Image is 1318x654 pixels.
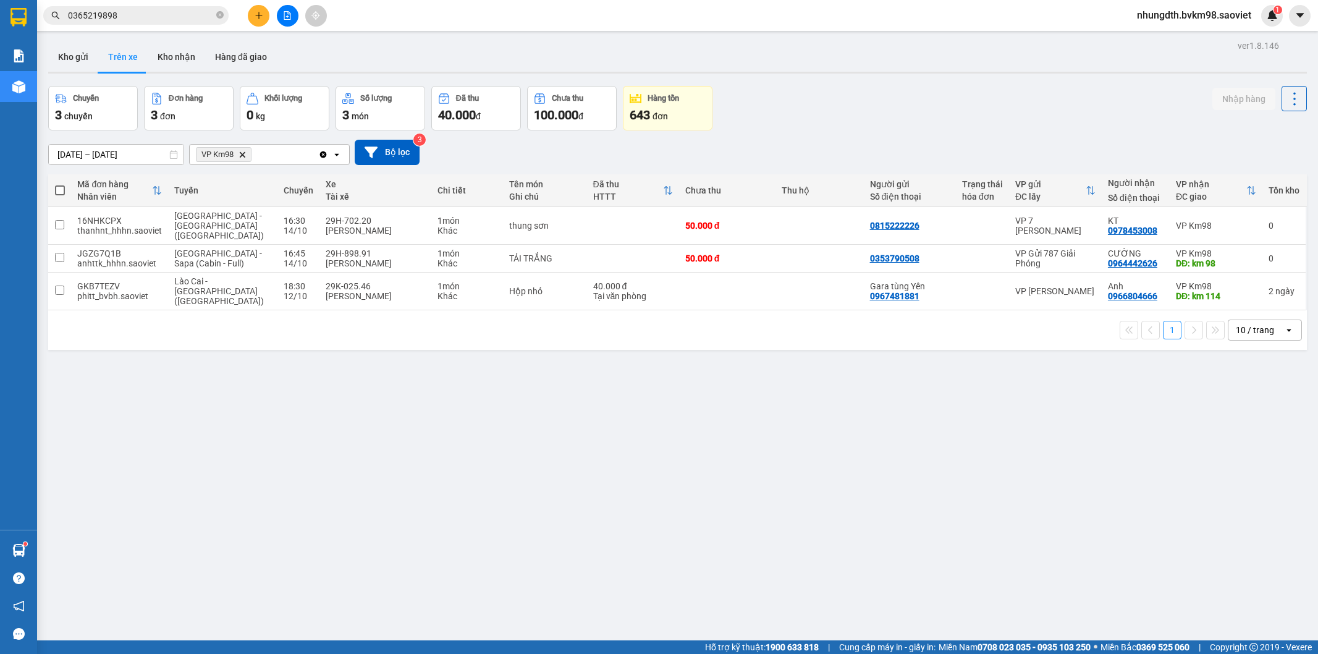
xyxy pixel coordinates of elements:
div: 0815222226 [870,221,919,231]
div: phitt_bvbh.saoviet [77,291,162,301]
span: 3 [151,108,158,122]
button: file-add [277,5,298,27]
div: Người gửi [870,179,950,189]
button: Đã thu40.000đ [431,86,521,130]
div: hóa đơn [962,192,1003,202]
div: 2 [1269,286,1299,296]
div: Chuyến [73,94,99,103]
div: Số lượng [360,94,392,103]
input: Tìm tên, số ĐT hoặc mã đơn [68,9,214,22]
svg: Delete [239,151,246,158]
span: 0 [247,108,253,122]
div: 0 [1269,221,1299,231]
div: Chi tiết [437,185,497,195]
div: HTTT [593,192,663,202]
img: solution-icon [12,49,25,62]
div: Hộp nhỏ [509,286,580,296]
div: VP [PERSON_NAME] [1015,286,1096,296]
div: 1 món [437,248,497,258]
div: 0964442626 [1108,258,1157,268]
div: TẢI TRẮNG [509,253,580,263]
span: question-circle [13,572,25,584]
div: ver 1.8.146 [1238,39,1279,53]
div: Số điện thoại [1108,193,1164,203]
div: 16:30 [284,216,313,226]
button: aim [305,5,327,27]
div: 0966804666 [1108,291,1157,301]
th: Toggle SortBy [1170,174,1262,207]
button: Chưa thu100.000đ [527,86,617,130]
span: VP Km98 [201,150,234,159]
span: Lào Cai - [GEOGRAPHIC_DATA] ([GEOGRAPHIC_DATA]) [174,276,264,306]
div: Đã thu [593,179,663,189]
div: 0353790508 [870,253,919,263]
div: Tuyến [174,185,271,195]
span: caret-down [1295,10,1306,21]
span: 100.000 [534,108,578,122]
div: Tên món [509,179,580,189]
div: 14/10 [284,226,313,236]
div: 29H-702.20 [326,216,425,226]
sup: 3 [413,134,426,146]
div: Đơn hàng [169,94,203,103]
div: VP Km98 [1176,248,1256,258]
div: Tồn kho [1269,185,1299,195]
button: Chuyến3chuyến [48,86,138,130]
svg: open [332,150,342,159]
svg: open [1284,325,1294,335]
div: VP Km98 [1176,281,1256,291]
input: Select a date range. [49,145,184,164]
div: Khác [437,258,497,268]
span: chuyến [64,111,93,121]
span: ⚪️ [1094,645,1097,650]
div: Anh [1108,281,1164,291]
div: Số điện thoại [870,192,950,202]
div: VP nhận [1176,179,1246,189]
div: 16NHKCPX [77,216,162,226]
div: ĐC lấy [1015,192,1086,202]
div: [PERSON_NAME] [326,258,425,268]
div: Khác [437,291,497,301]
div: VP Gửi 787 Giải Phóng [1015,248,1096,268]
div: Nhân viên [77,192,152,202]
div: 0967481881 [870,291,919,301]
span: 3 [342,108,349,122]
div: 0978453008 [1108,226,1157,236]
div: Hàng tồn [648,94,679,103]
span: search [51,11,60,20]
sup: 1 [23,542,27,546]
div: JGZG7Q1B [77,248,162,258]
span: | [1199,640,1201,654]
span: 1 [1275,6,1280,14]
button: Hàng tồn643đơn [623,86,712,130]
th: Toggle SortBy [587,174,679,207]
span: 3 [55,108,62,122]
span: đơn [653,111,668,121]
div: Xe [326,179,425,189]
span: aim [311,11,320,20]
div: 18:30 [284,281,313,291]
div: [PERSON_NAME] [326,291,425,301]
div: 29K-025.46 [326,281,425,291]
span: đ [578,111,583,121]
button: 1 [1163,321,1181,339]
div: 50.000 đ [685,221,769,231]
div: 1 món [437,216,497,226]
div: VP gửi [1015,179,1086,189]
div: DĐ: km 114 [1176,291,1256,301]
div: Trạng thái [962,179,1003,189]
span: [GEOGRAPHIC_DATA] - Sapa (Cabin - Full) [174,248,262,268]
span: VP Km98, close by backspace [196,147,251,162]
img: warehouse-icon [12,544,25,557]
span: món [352,111,369,121]
span: đ [476,111,481,121]
div: VP 7 [PERSON_NAME] [1015,216,1096,236]
img: logo-vxr [11,8,27,27]
button: caret-down [1289,5,1311,27]
button: Kho nhận [148,42,205,72]
span: nhungdth.bvkm98.saoviet [1127,7,1261,23]
img: warehouse-icon [12,80,25,93]
strong: 0708 023 035 - 0935 103 250 [978,642,1091,652]
button: plus [248,5,269,27]
div: 40.000 đ [593,281,673,291]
